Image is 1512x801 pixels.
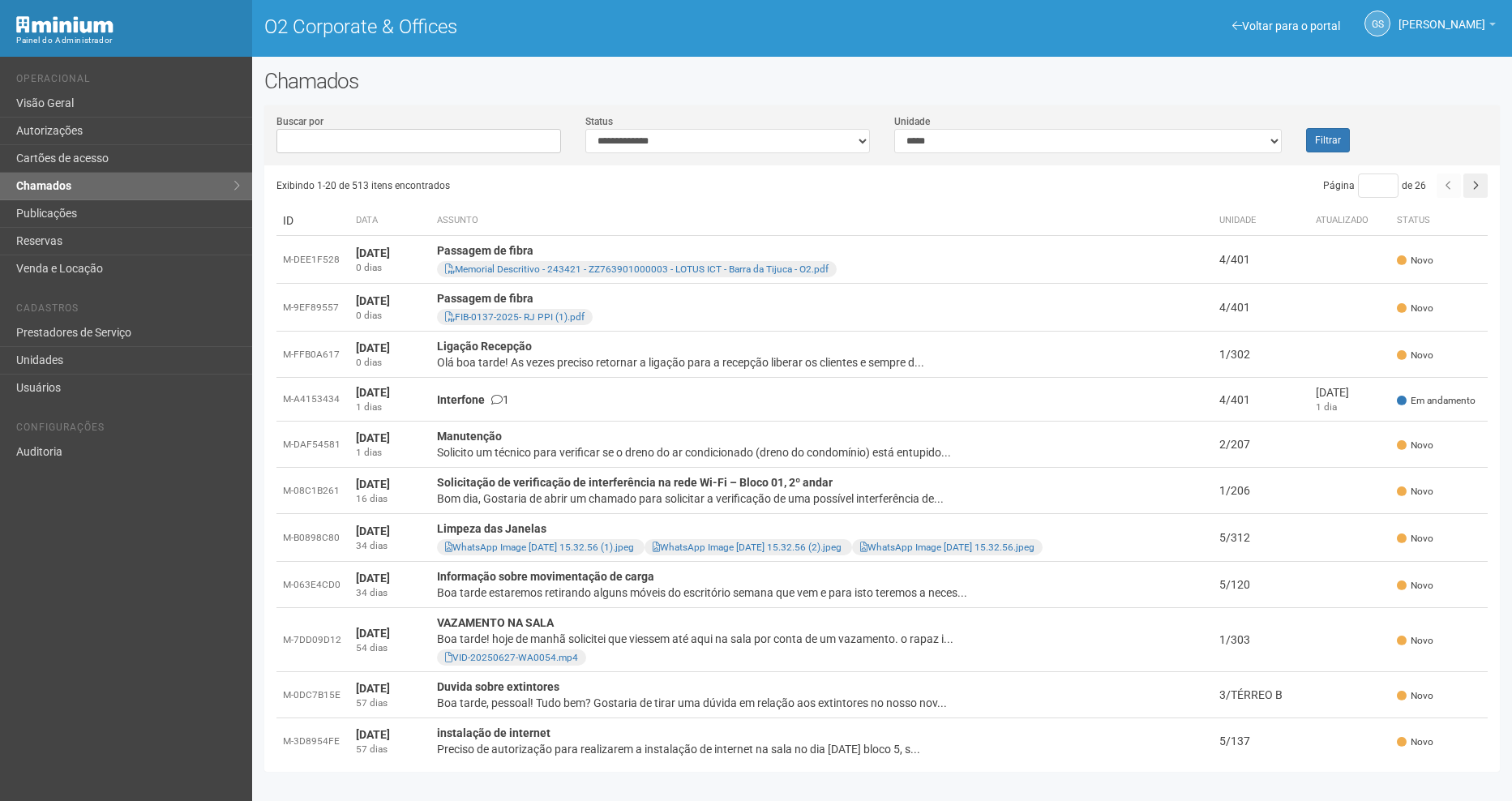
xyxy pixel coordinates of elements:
[16,302,240,319] li: Cadastros
[1397,579,1433,593] span: Novo
[356,261,424,275] div: 0 dias
[1213,468,1309,514] td: 1/206
[437,490,1206,507] div: Bom dia, Gostaria de abrir um chamado para solicitar a verificação de uma possível interferência ...
[1309,206,1390,236] th: Atualizado
[653,542,842,553] a: WhatsApp Image [DATE] 15.32.56 (2).jpeg
[1397,394,1476,408] span: Em andamento
[356,627,390,640] strong: [DATE]
[1364,11,1390,36] a: GS
[445,542,634,553] a: WhatsApp Image [DATE] 15.32.56 (1).jpeg
[276,422,349,468] td: M-DAF54581
[1397,532,1433,546] span: Novo
[276,378,349,422] td: M-A4153434
[437,476,833,489] strong: Solicitação de verificação de interferência na rede Wi-Fi – Bloco 01, 2º andar
[1397,634,1433,648] span: Novo
[437,695,1206,711] div: Boa tarde, pessoal! Tudo bem? Gostaria de tirar uma dúvida em relação aos extintores no nosso nov...
[276,672,349,718] td: M-0DC7B15E
[437,680,559,693] strong: Duvida sobre extintores
[1213,718,1309,765] td: 5/137
[356,572,390,585] strong: [DATE]
[437,522,546,535] strong: Limpeza das Janelas
[860,542,1034,553] a: WhatsApp Image [DATE] 15.32.56.jpeg
[356,246,390,259] strong: [DATE]
[445,263,829,275] a: Memorial Descritivo - 243421 - ZZ763901000003 - LOTUS ICT - Barra da Tijuca - O2.pdf
[437,430,502,443] strong: Manutenção
[276,468,349,514] td: M-08C1B261
[1213,284,1309,332] td: 4/401
[276,332,349,378] td: M-FFB0A617
[1316,401,1337,413] span: 1 dia
[356,743,424,756] div: 57 dias
[437,393,485,406] strong: Interfone
[437,444,1206,460] div: Solicito um técnico para verificar se o dreno do ar condicionado (dreno do condomínio) está entup...
[437,741,1206,757] div: Preciso de autorização para realizarem a instalação de internet na sala no dia [DATE] bloco 5, s...
[1213,608,1309,672] td: 1/303
[1323,180,1426,191] span: Página de 26
[491,393,509,406] span: 1
[356,696,424,710] div: 57 dias
[276,114,323,129] label: Buscar por
[445,652,578,663] a: VID-20250627-WA0054.mp4
[356,309,424,323] div: 0 dias
[1390,206,1488,236] th: Status
[585,114,613,129] label: Status
[276,236,349,284] td: M-DEE1F528
[437,585,1206,601] div: Boa tarde estaremos retirando alguns móveis do escritório semana que vem e para isto teremos a ne...
[437,631,1206,647] div: Boa tarde! hoje de manhã solicitei que viessem até aqui na sala por conta de um vazamento. o rapa...
[437,570,654,583] strong: Informação sobre movimentação de carga
[1397,689,1433,703] span: Novo
[356,492,424,506] div: 16 dias
[1397,254,1433,268] span: Novo
[356,400,424,414] div: 1 dias
[356,682,390,695] strong: [DATE]
[1398,2,1485,31] span: Gabriela Souza
[356,478,390,490] strong: [DATE]
[1397,485,1433,499] span: Novo
[1213,562,1309,608] td: 5/120
[1398,20,1496,33] a: [PERSON_NAME]
[1213,422,1309,468] td: 2/207
[356,431,390,444] strong: [DATE]
[1397,349,1433,362] span: Novo
[16,16,114,33] img: Minium
[1213,378,1309,422] td: 4/401
[1316,384,1384,400] div: [DATE]
[1213,332,1309,378] td: 1/302
[276,173,883,198] div: Exibindo 1-20 de 513 itens encontrados
[894,114,930,129] label: Unidade
[16,73,240,90] li: Operacional
[1213,672,1309,718] td: 3/TÉRREO B
[356,586,424,600] div: 34 dias
[445,311,585,323] a: FIB-0137-2025- RJ PPI (1).pdf
[264,16,870,37] h1: O2 Corporate & Offices
[1213,514,1309,562] td: 5/312
[276,608,349,672] td: M-7DD09D12
[276,206,349,236] td: ID
[1232,19,1340,32] a: Voltar para o portal
[356,294,390,307] strong: [DATE]
[356,356,424,370] div: 0 dias
[1397,302,1433,315] span: Novo
[16,33,240,48] div: Painel do Administrador
[437,340,532,353] strong: Ligação Recepção
[1306,128,1350,152] button: Filtrar
[1213,236,1309,284] td: 4/401
[1397,439,1433,452] span: Novo
[16,422,240,439] li: Configurações
[1213,206,1309,236] th: Unidade
[1397,735,1433,749] span: Novo
[349,206,430,236] th: Data
[356,728,390,741] strong: [DATE]
[356,641,424,655] div: 54 dias
[276,284,349,332] td: M-9EF89557
[276,718,349,765] td: M-3D8954FE
[356,386,390,399] strong: [DATE]
[437,616,554,629] strong: VAZAMENTO NA SALA
[437,244,533,257] strong: Passagem de fibra
[264,69,1500,93] h2: Chamados
[356,341,390,354] strong: [DATE]
[276,514,349,562] td: M-B0898C80
[276,562,349,608] td: M-063E4CD0
[437,726,550,739] strong: instalação de internet
[430,206,1213,236] th: Assunto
